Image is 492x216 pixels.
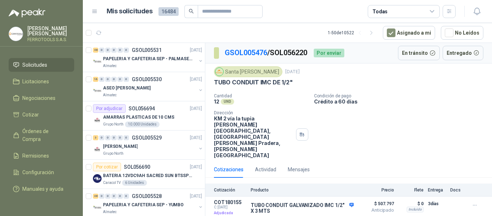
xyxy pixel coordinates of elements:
[225,47,308,58] p: / SOL056220
[117,77,123,82] div: 0
[189,9,194,14] span: search
[105,194,111,199] div: 0
[314,98,489,105] p: Crédito a 60 días
[190,193,202,200] p: [DATE]
[22,127,67,143] span: Órdenes de Compra
[398,199,424,208] p: $ 0
[93,133,203,157] a: 3 0 0 0 0 0 GSOL005529[DATE] Company Logo[PERSON_NAME]Grupo North
[27,26,74,36] p: [PERSON_NAME] [PERSON_NAME]
[27,38,74,42] p: FERROTOOLS S.A.S.
[214,199,246,205] p: COT180155
[107,6,153,17] h1: Mis solicitudes
[9,9,45,17] img: Logo peakr
[214,205,246,210] span: C: [DATE]
[93,46,203,69] a: 48 0 0 0 0 0 GSOL005531[DATE] Company LogoPAPELERIA Y CAFETERIA SEP - PALMASECAAlmatec
[9,182,74,196] a: Manuales y ayuda
[132,135,162,140] p: GSOL005529
[221,99,234,105] div: UND
[111,48,117,53] div: 0
[22,61,47,69] span: Solicitudes
[383,26,435,40] button: Asignado a mi
[103,92,117,98] p: Almatec
[103,85,151,92] p: ASEO [PERSON_NAME]
[398,188,424,193] p: Flete
[99,135,104,140] div: 0
[93,48,98,53] div: 48
[9,58,74,72] a: Solicitudes
[225,48,267,57] a: GSOL005476
[255,166,276,173] div: Actividad
[124,194,129,199] div: 0
[328,27,377,39] div: 1 - 50 de 10522
[158,7,179,16] span: 16484
[103,172,193,179] p: BATERIA 12VDC9AH SACRED SUN BTSSP12-9HR
[117,194,123,199] div: 0
[103,56,193,62] p: PAPELERIA Y CAFETERIA SEP - PALMASECA
[132,194,162,199] p: GSOL005528
[314,49,344,57] div: Por enviar
[190,47,202,54] p: [DATE]
[9,166,74,179] a: Configuración
[103,63,117,69] p: Almatec
[132,77,162,82] p: GSOL005530
[190,135,202,141] p: [DATE]
[214,79,293,86] p: TUBO CONDUIT IMC DE 1/2"
[105,48,111,53] div: 0
[190,164,202,171] p: [DATE]
[358,199,394,208] span: $ 507.797
[103,114,174,121] p: AMARRAS PLASTICAS DE 10 CMS
[99,194,104,199] div: 0
[9,27,23,41] img: Company Logo
[22,168,54,176] span: Configuración
[93,75,203,98] a: 16 0 0 0 0 0 GSOL005530[DATE] Company LogoASEO [PERSON_NAME]Almatec
[103,143,138,150] p: [PERSON_NAME]
[93,203,102,212] img: Company Logo
[93,145,102,154] img: Company Logo
[93,116,102,124] img: Company Logo
[190,105,202,112] p: [DATE]
[105,77,111,82] div: 0
[428,199,446,208] p: 3 días
[93,192,203,215] a: 48 0 0 0 0 0 GSOL005528[DATE] Company LogoPAPELERIA Y CAFETERIA SEP - YUMBOAlmatec
[103,122,124,127] p: Grupo North
[314,93,489,98] p: Condición de pago
[407,207,424,212] div: Incluido
[441,26,483,40] button: No Leídos
[124,135,129,140] div: 0
[443,46,484,60] button: Entregado
[285,69,300,75] p: [DATE]
[214,166,243,173] div: Cotizaciones
[214,66,282,77] div: Santa [PERSON_NAME]
[103,151,124,157] p: Grupo North
[124,164,150,169] p: SOL056690
[9,91,74,105] a: Negociaciones
[124,77,129,82] div: 0
[111,77,117,82] div: 0
[103,202,184,208] p: PAPELERIA Y CAFETERIA SEP - YUMBO
[117,48,123,53] div: 0
[22,152,49,160] span: Remisiones
[93,77,98,82] div: 16
[99,48,104,53] div: 0
[9,124,74,146] a: Órdenes de Compra
[22,185,63,193] span: Manuales y ayuda
[358,188,394,193] p: Precio
[111,135,117,140] div: 0
[103,180,121,186] p: Caracol TV
[103,209,117,215] p: Almatec
[398,46,440,60] button: En tránsito
[215,68,223,76] img: Company Logo
[93,57,102,66] img: Company Logo
[251,202,354,214] p: TUBO CONDUIT GALVANIZADO IMC 1/2" X 3 MTS
[124,48,129,53] div: 0
[22,94,55,102] span: Negociaciones
[93,174,102,183] img: Company Logo
[190,76,202,83] p: [DATE]
[117,135,123,140] div: 0
[251,188,354,193] p: Producto
[125,122,160,127] div: 10.000 Unidades
[9,149,74,163] a: Remisiones
[99,77,104,82] div: 0
[214,188,246,193] p: Cotización
[93,135,98,140] div: 3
